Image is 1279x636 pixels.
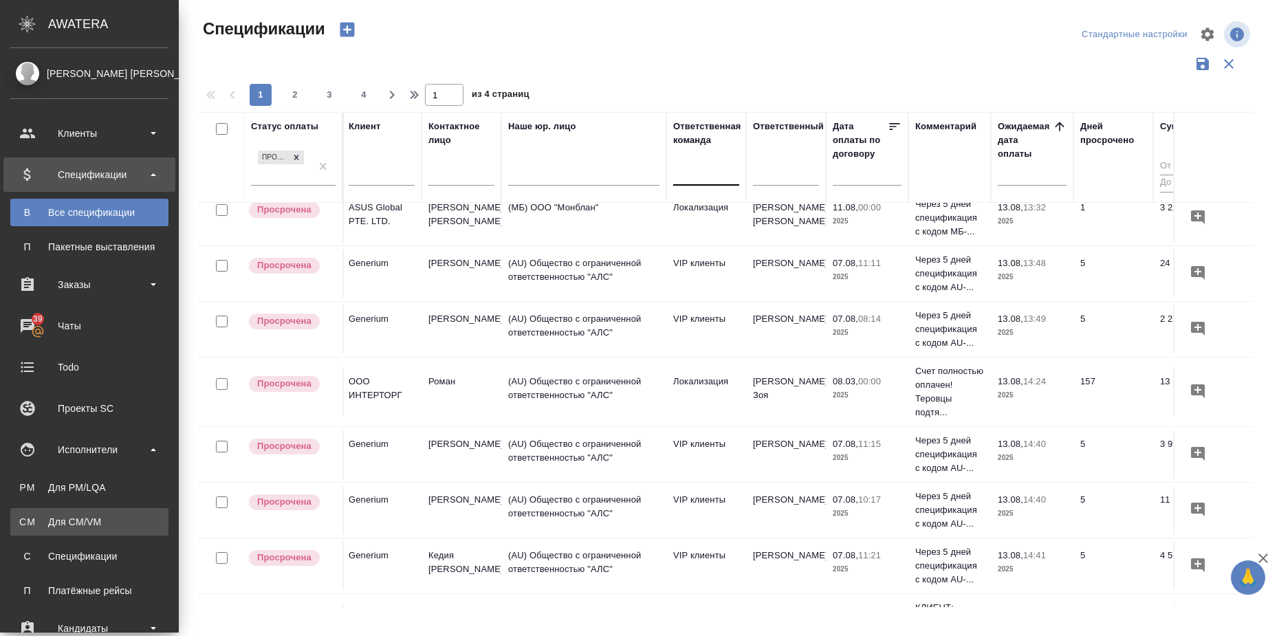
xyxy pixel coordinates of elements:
span: 4 [353,88,375,102]
p: 11:11 [858,258,881,268]
p: 2025 [998,215,1067,228]
div: Наше юр. лицо [508,120,576,133]
p: Generium [349,493,415,507]
button: 🙏 [1231,560,1265,595]
p: 2025 [998,507,1067,520]
p: Просрочена [257,259,311,272]
td: 5 [1073,542,1153,590]
p: 2025 [833,388,901,402]
p: Через 5 дней спецификация с кодом AU-... [915,434,984,475]
td: [PERSON_NAME] [PERSON_NAME] [422,194,501,242]
div: Просрочена [256,149,305,166]
button: 4 [353,84,375,106]
div: Ответственный [753,120,824,133]
input: От [1160,158,1229,175]
p: 07.08, [833,439,858,449]
div: Просрочена [258,151,289,165]
td: 5 [1073,305,1153,353]
div: Все спецификации [17,206,162,219]
td: VIP клиенты [666,486,746,534]
div: Клиенты [10,123,168,144]
p: 14:40 [1023,494,1046,505]
td: (МБ) ООО "Монблан" [501,194,666,242]
p: Просрочена [257,203,311,217]
p: 2025 [998,562,1067,576]
td: Локализация [666,194,746,242]
input: До [1160,175,1229,192]
p: Через 5 дней спецификация с кодом МБ-... [915,197,984,239]
p: 2025 [833,215,901,228]
td: VIP клиенты [666,250,746,298]
a: CMДля CM/VM [10,508,168,536]
p: 2025 [833,326,901,340]
a: ППакетные выставления [10,233,168,261]
td: 11 904,52 ₽ [1153,486,1236,534]
p: Счет полностью оплачен! Теровцы подтя... [915,364,984,419]
p: Через 5 дней спецификация с кодом AU-... [915,309,984,350]
td: [PERSON_NAME] [PERSON_NAME] [746,194,826,242]
div: Дней просрочено [1080,120,1146,147]
td: VIP клиенты [666,430,746,479]
td: [PERSON_NAME] [746,430,826,479]
p: 14:41 [1023,550,1046,560]
p: 13.08, [998,376,1023,386]
td: [PERSON_NAME] [746,305,826,353]
td: 1 [1073,194,1153,242]
td: (AU) Общество с ограниченной ответственностью "АЛС" [501,368,666,416]
p: Просрочена [257,495,311,509]
p: ASUS Global PTE. LTD. [349,201,415,228]
div: Контактное лицо [428,120,494,147]
p: 14:40 [1023,439,1046,449]
span: Спецификации [199,18,325,40]
div: Заказы [10,274,168,295]
p: 11:21 [858,550,881,560]
p: 13.08, [998,494,1023,505]
p: 00:00 [858,202,881,212]
p: 07.08, [833,314,858,324]
td: 24 538,15 ₽ [1153,250,1236,298]
p: ООО ИНТЕРТОРГ [349,375,415,402]
span: 39 [25,312,51,326]
div: Дата оплаты по договору [833,120,888,161]
div: Сумма [1160,120,1190,133]
p: 11:15 [858,439,881,449]
p: Просрочена [257,439,311,453]
p: Через 5 дней спецификация с кодом AU-... [915,253,984,294]
td: [PERSON_NAME] [746,486,826,534]
p: 2025 [998,451,1067,465]
div: Платёжные рейсы [17,584,162,597]
p: Просрочена [257,551,311,564]
button: Сбросить фильтры [1216,51,1242,77]
p: 13.08, [998,314,1023,324]
p: 14:24 [1023,376,1046,386]
p: 13.08, [998,439,1023,449]
p: 2025 [833,507,901,520]
span: из 4 страниц [472,86,529,106]
td: [PERSON_NAME] [746,542,826,590]
td: (AU) Общество с ограниченной ответственностью "АЛС" [501,250,666,298]
p: Generium [349,437,415,451]
span: 3 [318,88,340,102]
div: Для PM/LQA [17,481,162,494]
div: AWATERA [48,10,179,38]
a: Проекты SC [3,391,175,426]
a: ВВсе спецификации [10,199,168,226]
td: 4 587,51 ₽ [1153,542,1236,590]
td: [PERSON_NAME] [422,430,501,479]
td: [PERSON_NAME] [746,250,826,298]
a: PMДля PM/LQA [10,474,168,501]
div: Спецификации [17,549,162,563]
div: Для CM/VM [17,515,162,529]
td: [PERSON_NAME] [422,486,501,534]
div: Статус оплаты [251,120,318,133]
td: VIP клиенты [666,305,746,353]
td: (AU) Общество с ограниченной ответственностью "АЛС" [501,486,666,534]
td: 3 225,00 ₽ [1153,194,1236,242]
a: 39Чаты [3,309,175,343]
p: Через 5 дней спецификация с кодом AU-... [915,545,984,586]
td: Локализация [666,368,746,416]
p: 07.08, [833,258,858,268]
td: Кедия [PERSON_NAME] [422,542,501,590]
p: 2025 [998,388,1067,402]
button: 3 [318,84,340,106]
